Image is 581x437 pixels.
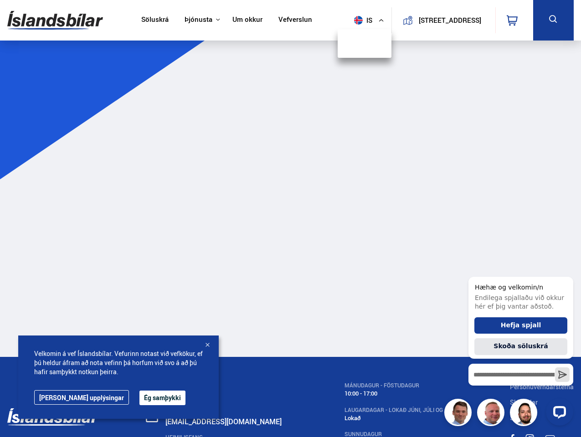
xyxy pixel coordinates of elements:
div: 10:00 - 17:00 [344,390,462,397]
span: Velkomin á vef Íslandsbílar. Vefurinn notast við vefkökur, ef þú heldur áfram að nota vefinn þá h... [34,349,203,376]
a: Vefverslun [278,15,312,25]
button: Ég samþykki [139,391,185,405]
button: [STREET_ADDRESS] [416,16,483,24]
button: is [350,7,391,34]
div: Lokað [344,415,462,422]
a: Um okkur [232,15,262,25]
div: LAUGARDAGAR - Lokað Júni, Júli og Ágúst [344,407,462,413]
a: Söluskrá [141,15,169,25]
img: G0Ugv5HjCgRt.svg [7,5,103,35]
div: SENDA SKILABOÐ [165,408,296,415]
div: MÁNUDAGUR - FÖSTUDAGUR [344,382,462,389]
a: [EMAIL_ADDRESS][DOMAIN_NAME] [165,417,282,427]
div: SÍMI [165,382,296,389]
button: Þjónusta [185,15,212,24]
span: is [350,16,373,25]
img: FbJEzSuNWCJXmdc-.webp [446,400,473,427]
iframe: LiveChat chat widget [461,260,577,433]
img: svg+xml;base64,PHN2ZyB4bWxucz0iaHR0cDovL3d3dy53My5vcmcvMjAwMC9zdmciIHdpZHRoPSI1MTIiIGhlaWdodD0iNT... [354,16,363,25]
a: [PERSON_NAME] upplýsingar [34,390,129,405]
a: [STREET_ADDRESS] [397,7,490,33]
